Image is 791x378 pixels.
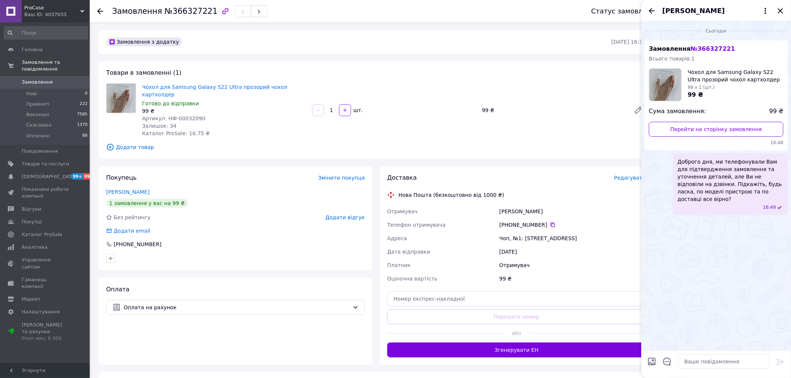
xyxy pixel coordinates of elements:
[397,191,506,199] div: Нова Пошта (безкоштовно від 1000 ₴)
[80,101,87,108] span: 222
[106,174,137,181] span: Покупець
[106,199,188,208] div: 1 замовлення у вас на 99 ₴
[164,7,218,16] span: №366327221
[352,106,364,114] div: шт.
[769,107,784,116] span: 99 ₴
[142,107,306,115] div: 99 ₴
[107,84,136,113] img: Чохол для Samsung Galaxy S22 Ultra прозорий чохол картхолдер
[106,286,129,293] span: Оплата
[387,262,411,268] span: Платник
[387,208,418,214] span: Отримувач
[22,79,53,86] span: Замовлення
[114,214,151,220] span: Без рейтингу
[106,37,182,46] div: Замовлення з додатку
[387,291,646,306] input: Номер експрес-накладної
[498,205,647,218] div: [PERSON_NAME]
[22,257,69,270] span: Управління сайтом
[26,111,49,118] span: Виконані
[479,105,628,115] div: 99 ₴
[124,303,350,312] span: Оплата на рахунок
[387,276,437,282] span: Оціночна вартість
[22,276,69,290] span: Гаманець компанії
[614,175,646,181] span: Редагувати
[318,175,365,181] span: Змінити покупця
[387,343,646,357] button: Згенерувати ЕН
[106,69,182,76] span: Товари в замовленні (1)
[22,59,90,72] span: Замовлення та повідомлення
[326,214,365,220] span: Додати відгук
[498,272,647,285] div: 99 ₴
[662,357,672,366] button: Відкрити шаблони відповідей
[4,26,88,40] input: Пошук
[77,122,87,128] span: 1370
[26,90,37,97] span: Нові
[106,189,150,195] a: [PERSON_NAME]
[498,232,647,245] div: Чоп, №1: [STREET_ADDRESS]
[26,122,52,128] span: Скасовані
[763,204,776,211] span: 16:49 12.10.2025
[26,101,49,108] span: Прийняті
[649,140,784,146] span: 16:48 12.10.2025
[113,227,151,235] div: Додати email
[83,173,96,180] span: 99+
[22,244,47,251] span: Аналітика
[142,84,287,97] a: Чохол для Samsung Galaxy S22 Ultra прозорий чохол картхолдер
[77,111,87,118] span: 7585
[142,115,205,121] span: Артикул: НФ-00032090
[22,148,58,155] span: Повідомлення
[504,329,529,337] span: або
[703,28,730,34] span: Сьогодні
[26,133,50,139] span: Оплачені
[644,27,788,34] div: 12.10.2025
[498,245,647,258] div: [DATE]
[649,69,681,101] img: 6527748249_w100_h100_chehol-dlya-samsung.jpg
[85,90,87,97] span: 0
[591,7,660,15] div: Статус замовлення
[142,130,210,136] span: Каталог ProSale: 16.75 ₴
[112,7,162,16] span: Замовлення
[22,335,69,342] div: Prom мікс 6 000
[105,227,151,235] div: Додати email
[142,100,199,106] span: Готово до відправки
[678,158,784,203] span: Доброго дня, ми телефонували Вам для підтвердження замовлення та уточнення деталей, але Ви не від...
[662,6,770,16] button: [PERSON_NAME]
[387,235,407,241] span: Адреса
[22,186,69,199] span: Показники роботи компанії
[113,241,162,248] div: [PHONE_NUMBER]
[662,6,725,16] span: [PERSON_NAME]
[22,46,43,53] span: Головна
[24,4,80,11] span: ProCase
[22,231,62,238] span: Каталог ProSale
[387,249,430,255] span: Дата відправки
[688,91,704,98] span: 99 ₴
[97,7,103,15] div: Повернутися назад
[387,174,417,181] span: Доставка
[22,219,42,225] span: Покупці
[22,296,41,303] span: Маркет
[649,56,695,62] span: Всього товарів: 1
[106,143,646,151] span: Додати товар
[647,6,656,15] button: Назад
[142,123,176,129] span: Залишок: 34
[649,45,735,52] span: Замовлення
[688,85,715,90] span: 99 x 1 (шт.)
[22,161,69,167] span: Товари та послуги
[71,173,83,180] span: 99+
[776,6,785,15] button: Закрити
[22,309,60,315] span: Налаштування
[82,133,87,139] span: 88
[24,11,90,18] div: Ваш ID: 4037033
[22,173,77,180] span: [DEMOGRAPHIC_DATA]
[612,39,646,45] time: [DATE] 16:35
[631,103,646,118] a: Редагувати
[649,107,706,116] span: Сума замовлення:
[387,222,446,228] span: Телефон отримувача
[649,122,784,137] a: Перейти на сторінку замовлення
[22,206,41,213] span: Відгуки
[688,68,784,83] span: Чохол для Samsung Galaxy S22 Ultra прозорий чохол картхолдер
[22,322,69,342] span: [PERSON_NAME] та рахунки
[499,221,646,229] div: [PHONE_NUMBER]
[690,45,735,52] span: № 366327221
[498,258,647,272] div: Отримувач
